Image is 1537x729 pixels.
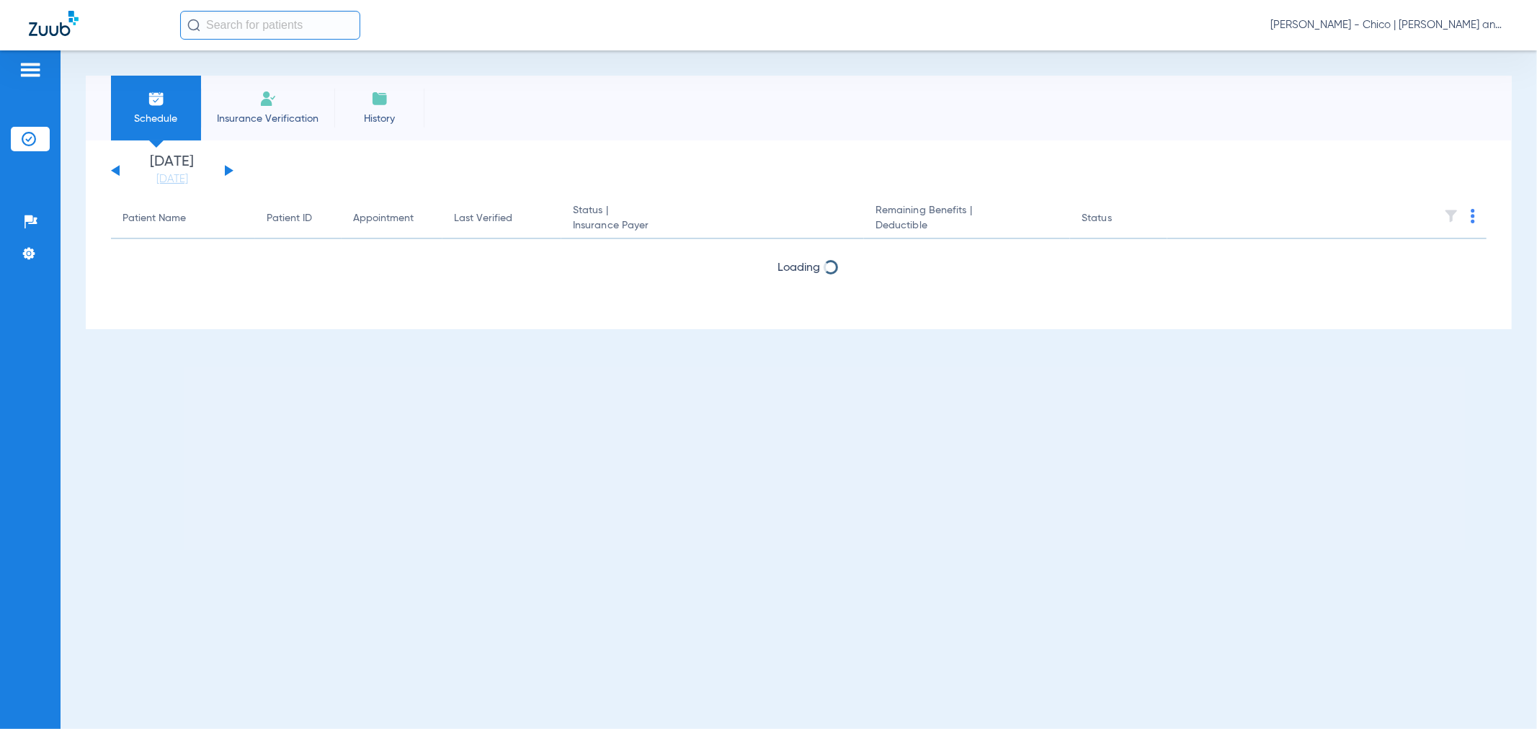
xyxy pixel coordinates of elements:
th: Status [1070,199,1167,239]
img: Search Icon [187,19,200,32]
span: Schedule [122,112,190,126]
div: Patient ID [267,211,312,226]
div: Patient ID [267,211,330,226]
div: Patient Name [122,211,244,226]
span: Loading [778,262,820,274]
div: Appointment [353,211,431,226]
img: group-dot-blue.svg [1471,209,1475,223]
img: hamburger-icon [19,61,42,79]
img: Schedule [148,90,165,107]
a: [DATE] [129,172,215,187]
span: Insurance Payer [573,218,852,233]
img: filter.svg [1444,209,1458,223]
img: Zuub Logo [29,11,79,36]
div: Last Verified [454,211,512,226]
span: Insurance Verification [212,112,324,126]
th: Status | [561,199,864,239]
div: Appointment [353,211,414,226]
span: History [345,112,414,126]
img: History [371,90,388,107]
input: Search for patients [180,11,360,40]
li: [DATE] [129,155,215,187]
th: Remaining Benefits | [864,199,1070,239]
div: Patient Name [122,211,186,226]
div: Last Verified [454,211,550,226]
img: Manual Insurance Verification [259,90,277,107]
span: [PERSON_NAME] - Chico | [PERSON_NAME] and [PERSON_NAME] Dental Group [1270,18,1508,32]
span: Deductible [876,218,1059,233]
